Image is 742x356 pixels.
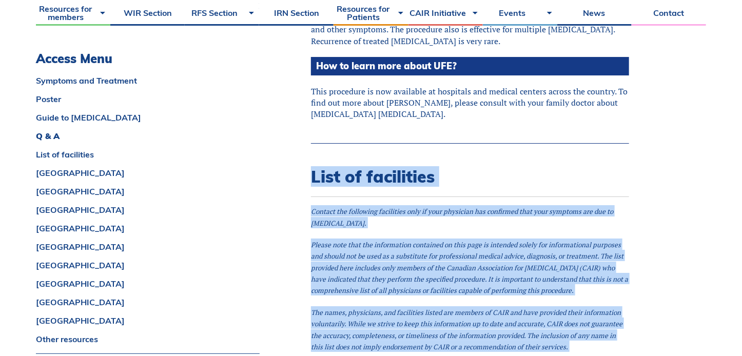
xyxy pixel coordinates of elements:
[36,280,260,288] a: [GEOGRAPHIC_DATA]
[36,261,260,269] a: [GEOGRAPHIC_DATA]
[311,167,629,186] h2: List of facilities
[311,207,613,227] em: Contact the following facilities only if your physician has confirmed that your symptoms are due ...
[36,76,260,85] a: Symptoms and Treatment
[36,317,260,325] a: [GEOGRAPHIC_DATA]
[311,240,628,295] em: Please note that the information contained on this page is intended solely for informational purp...
[36,298,260,306] a: [GEOGRAPHIC_DATA]
[36,206,260,214] a: [GEOGRAPHIC_DATA]
[36,187,260,195] a: [GEOGRAPHIC_DATA]
[36,169,260,177] a: [GEOGRAPHIC_DATA]
[311,86,629,120] p: This procedure is now available at hospitals and medical centers across the country. To find out ...
[36,113,260,122] a: Guide to [MEDICAL_DATA]
[311,1,629,47] p: Performed as a treatment since [DATE], studies show that 78 to 94 percent of women who have the p...
[36,95,260,103] a: Poster
[36,51,260,66] h3: Access Menu
[311,57,629,75] h4: How to learn more about UFE?
[36,150,260,159] a: List of facilities
[36,224,260,232] a: [GEOGRAPHIC_DATA]
[36,335,260,343] a: Other resources
[36,243,260,251] a: [GEOGRAPHIC_DATA]
[36,132,260,140] a: Q & A
[311,308,622,351] em: The names, physicians, and facilities listed are members of CAIR and have provided their informat...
